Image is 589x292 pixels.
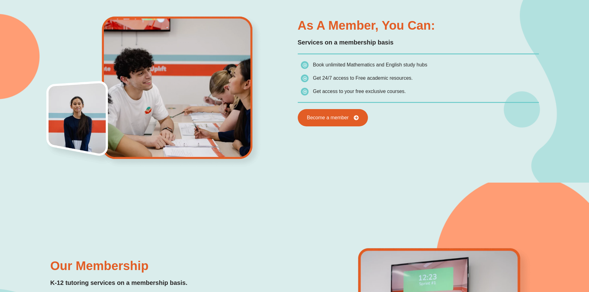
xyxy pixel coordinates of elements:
[301,61,309,69] img: icon-list.png
[313,62,427,67] span: Book unlimited Mathematics and English study hubs
[301,74,309,82] img: icon-list.png
[50,278,292,288] p: K-12 tutoring services on a membership basis.
[298,19,539,32] h3: As a member, you can:
[486,222,589,292] iframe: Chat Widget
[307,115,349,120] span: Become a member
[298,38,539,47] p: Services on a membership basis
[313,89,406,94] span: Get access to your free exclusive courses.
[50,260,292,272] h3: Our Membership
[298,109,368,126] a: Become a member
[301,88,309,95] img: icon-list.png
[313,75,413,81] span: Get 24/7 access to Free academic resources.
